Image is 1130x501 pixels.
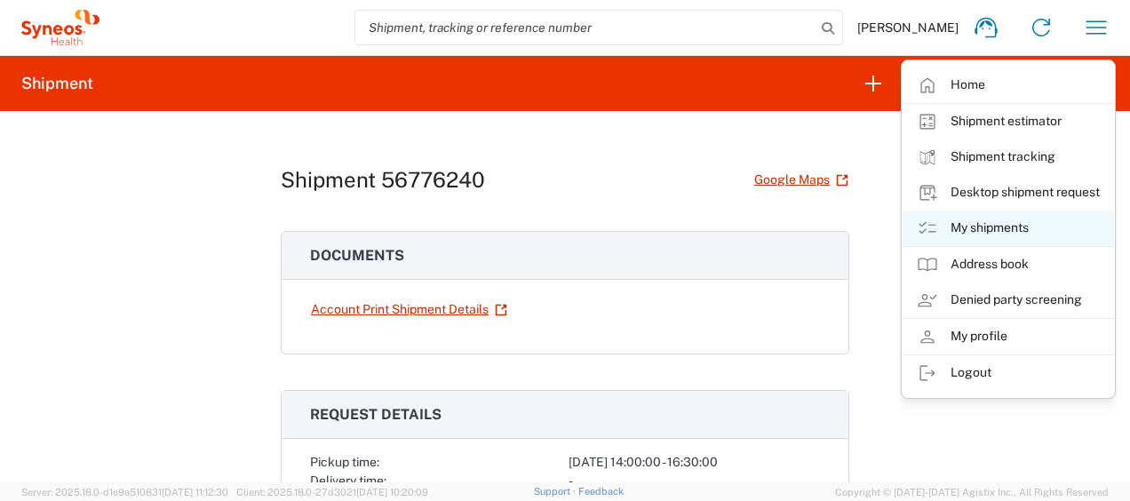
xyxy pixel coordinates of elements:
[903,319,1114,354] a: My profile
[753,164,849,195] a: Google Maps
[21,487,228,497] span: Server: 2025.18.0-d1e9a510831
[857,20,959,36] span: [PERSON_NAME]
[903,104,1114,139] a: Shipment estimator
[310,473,386,488] span: Delivery time:
[310,455,379,469] span: Pickup time:
[578,486,624,497] a: Feedback
[835,484,1109,500] span: Copyright © [DATE]-[DATE] Agistix Inc., All Rights Reserved
[162,487,228,497] span: [DATE] 11:12:30
[903,211,1114,246] a: My shipments
[903,247,1114,282] a: Address book
[21,73,93,94] h2: Shipment
[534,486,578,497] a: Support
[236,487,428,497] span: Client: 2025.18.0-27d3021
[310,294,508,325] a: Account Print Shipment Details
[281,167,485,193] h1: Shipment 56776240
[903,175,1114,211] a: Desktop shipment request
[569,472,820,490] div: -
[310,247,404,264] span: Documents
[903,68,1114,103] a: Home
[355,11,816,44] input: Shipment, tracking or reference number
[903,355,1114,391] a: Logout
[569,453,820,472] div: [DATE] 14:00:00 - 16:30:00
[903,139,1114,175] a: Shipment tracking
[903,282,1114,318] a: Denied party screening
[356,487,428,497] span: [DATE] 10:20:09
[310,406,442,423] span: Request details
